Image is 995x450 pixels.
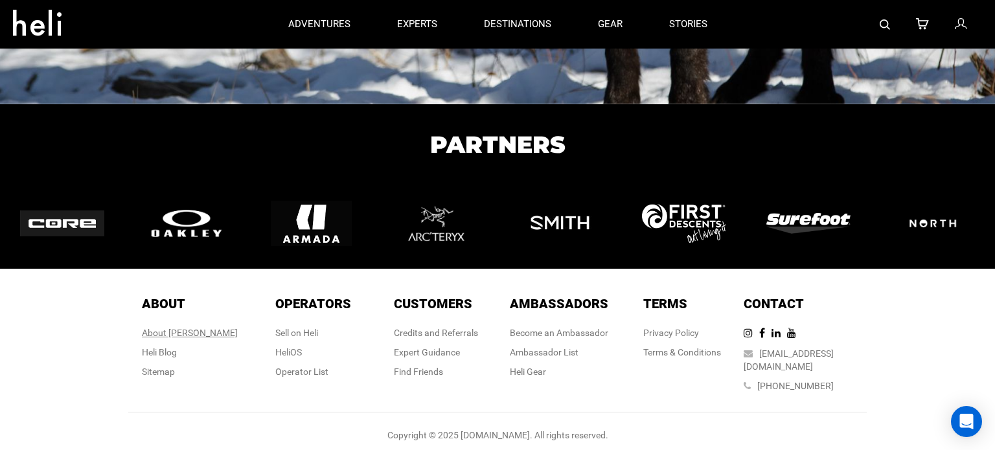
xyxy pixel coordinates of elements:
[128,429,867,442] div: Copyright © 2025 [DOMAIN_NAME]. All rights reserved.
[520,183,600,264] img: logo
[275,347,302,357] a: HeliOS
[20,210,104,236] img: logo
[744,348,834,372] a: [EMAIL_ADDRESS][DOMAIN_NAME]
[288,17,350,31] p: adventures
[891,201,975,245] img: logo
[643,328,699,338] a: Privacy Policy
[643,296,687,311] span: Terms
[395,183,476,264] img: logo
[275,296,351,311] span: Operators
[484,17,551,31] p: destinations
[766,213,851,234] img: logo
[510,296,608,311] span: Ambassadors
[510,366,546,377] a: Heli Gear
[142,296,185,311] span: About
[744,296,804,311] span: Contact
[510,328,608,338] a: Become an Ambassador
[271,183,352,264] img: logo
[757,381,834,391] a: [PHONE_NUMBER]
[397,17,437,31] p: experts
[642,204,726,243] img: logo
[510,346,608,359] div: Ambassador List
[142,326,238,339] div: About [PERSON_NAME]
[394,296,472,311] span: Customers
[275,365,351,378] div: Operator List
[144,207,229,240] img: logo
[880,19,890,30] img: search-bar-icon.svg
[394,347,460,357] a: Expert Guidance
[394,365,478,378] div: Find Friends
[643,347,721,357] a: Terms & Conditions
[275,326,351,339] div: Sell on Heli
[142,365,238,378] div: Sitemap
[951,406,982,437] div: Open Intercom Messenger
[394,328,478,338] a: Credits and Referrals
[142,347,177,357] a: Heli Blog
